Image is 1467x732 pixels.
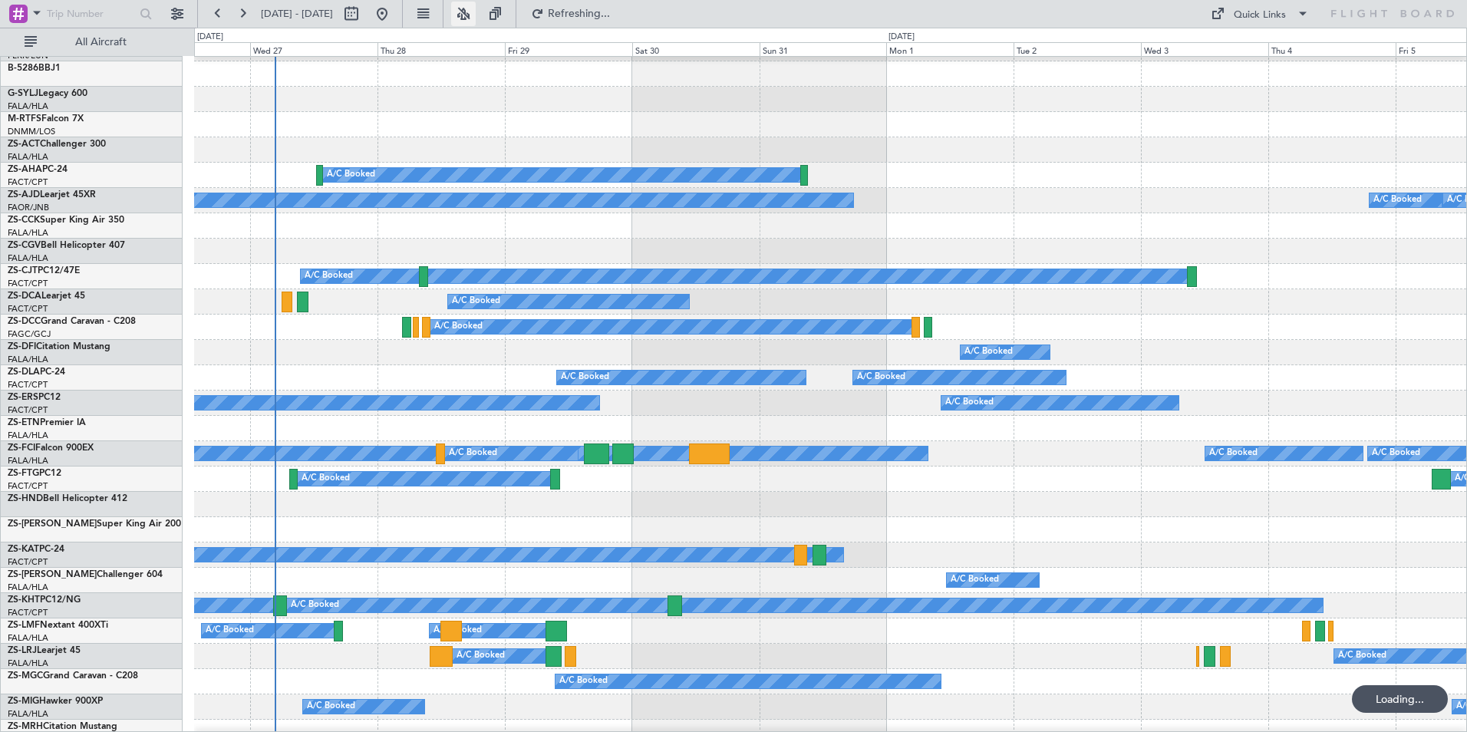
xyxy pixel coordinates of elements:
div: A/C Booked [951,569,999,592]
a: B-5286BBJ1 [8,64,61,73]
div: A/C Booked [434,619,482,642]
a: ZS-DCALearjet 45 [8,292,85,301]
a: FACT/CPT [8,404,48,416]
span: ZS-KHT [8,595,40,605]
a: ZS-MRHCitation Mustang [8,722,117,731]
div: A/C Booked [857,366,905,389]
button: Quick Links [1203,2,1317,26]
div: A/C Booked [561,366,609,389]
div: Thu 28 [377,42,505,56]
span: ZS-CCK [8,216,40,225]
span: ZS-DLA [8,368,40,377]
div: A/C Booked [1373,189,1422,212]
a: ZS-[PERSON_NAME]Super King Air 200 [8,519,181,529]
div: [DATE] [888,31,915,44]
a: FALA/HLA [8,632,48,644]
div: A/C Booked [1338,645,1386,668]
span: ZS-[PERSON_NAME] [8,519,97,529]
span: ZS-ETN [8,418,40,427]
span: ZS-KAT [8,545,39,554]
span: ZS-DCA [8,292,41,301]
a: FACT/CPT [8,556,48,568]
div: A/C Booked [559,670,608,693]
span: ZS-LRJ [8,646,37,655]
a: FAGC/GCJ [8,328,51,340]
span: ZS-LMF [8,621,40,630]
span: [DATE] - [DATE] [261,7,333,21]
div: Tue 2 [1014,42,1141,56]
div: A/C Booked [945,391,994,414]
a: FALA/HLA [8,252,48,264]
a: ZS-MIGHawker 900XP [8,697,103,706]
a: ZS-DLAPC-24 [8,368,65,377]
div: A/C Booked [291,594,339,617]
div: A/C Booked [307,695,355,718]
a: ZS-KATPC-24 [8,545,64,554]
span: ZS-CGV [8,241,41,250]
a: FACT/CPT [8,278,48,289]
span: B-5286 [8,64,38,73]
div: A/C Booked [457,645,505,668]
span: ZS-FCI [8,443,35,453]
span: Refreshing... [547,8,612,19]
a: ZS-LRJLearjet 45 [8,646,81,655]
span: ZS-AHA [8,165,42,174]
a: ZS-HNDBell Helicopter 412 [8,494,127,503]
a: ZS-FCIFalcon 900EX [8,443,94,453]
div: [DATE] [197,31,223,44]
a: ZS-CGVBell Helicopter 407 [8,241,125,250]
div: A/C Booked [305,265,353,288]
div: A/C Booked [206,619,254,642]
div: A/C Booked [449,442,497,465]
a: ZS-CJTPC12/47E [8,266,80,275]
div: Sun 31 [760,42,887,56]
button: Refreshing... [524,2,616,26]
span: ZS-FTG [8,469,39,478]
span: ZS-AJD [8,190,40,199]
div: Wed 3 [1141,42,1268,56]
a: FALA/HLA [8,430,48,441]
a: G-SYLJLegacy 600 [8,89,87,98]
a: FALA/HLA [8,354,48,365]
div: A/C Booked [1209,442,1258,465]
a: ZS-ERSPC12 [8,393,61,402]
a: ZS-CCKSuper King Air 350 [8,216,124,225]
a: FALA/HLA [8,708,48,720]
a: ZS-KHTPC12/NG [8,595,81,605]
span: ZS-DFI [8,342,36,351]
span: ZS-MGC [8,671,43,681]
a: ZS-ETNPremier IA [8,418,86,427]
a: FACT/CPT [8,607,48,618]
a: FALA/HLA [8,101,48,112]
a: FALA/HLA [8,227,48,239]
a: FALA/HLA [8,658,48,669]
div: Wed 27 [250,42,377,56]
span: ZS-CJT [8,266,38,275]
a: ZS-ACTChallenger 300 [8,140,106,149]
div: A/C Booked [302,467,350,490]
span: M-RTFS [8,114,41,124]
span: G-SYLJ [8,89,38,98]
span: ZS-[PERSON_NAME] [8,570,97,579]
a: FACT/CPT [8,303,48,315]
a: ZS-DCCGrand Caravan - C208 [8,317,136,326]
span: ZS-MRH [8,722,43,731]
a: ZS-LMFNextant 400XTi [8,621,108,630]
a: FACT/CPT [8,480,48,492]
a: ZS-MGCGrand Caravan - C208 [8,671,138,681]
a: FAOR/JNB [8,202,49,213]
div: Mon 1 [886,42,1014,56]
div: A/C Booked [327,163,375,186]
a: FALA/HLA [8,151,48,163]
div: A/C Booked [964,341,1013,364]
a: ZS-[PERSON_NAME]Challenger 604 [8,570,163,579]
span: ZS-ERS [8,393,38,402]
div: Sat 30 [632,42,760,56]
a: ZS-DFICitation Mustang [8,342,110,351]
input: Trip Number [47,2,135,25]
span: ZS-HND [8,494,43,503]
span: All Aircraft [40,37,162,48]
a: DNMM/LOS [8,126,55,137]
div: Quick Links [1234,8,1286,23]
div: Loading... [1352,685,1448,713]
